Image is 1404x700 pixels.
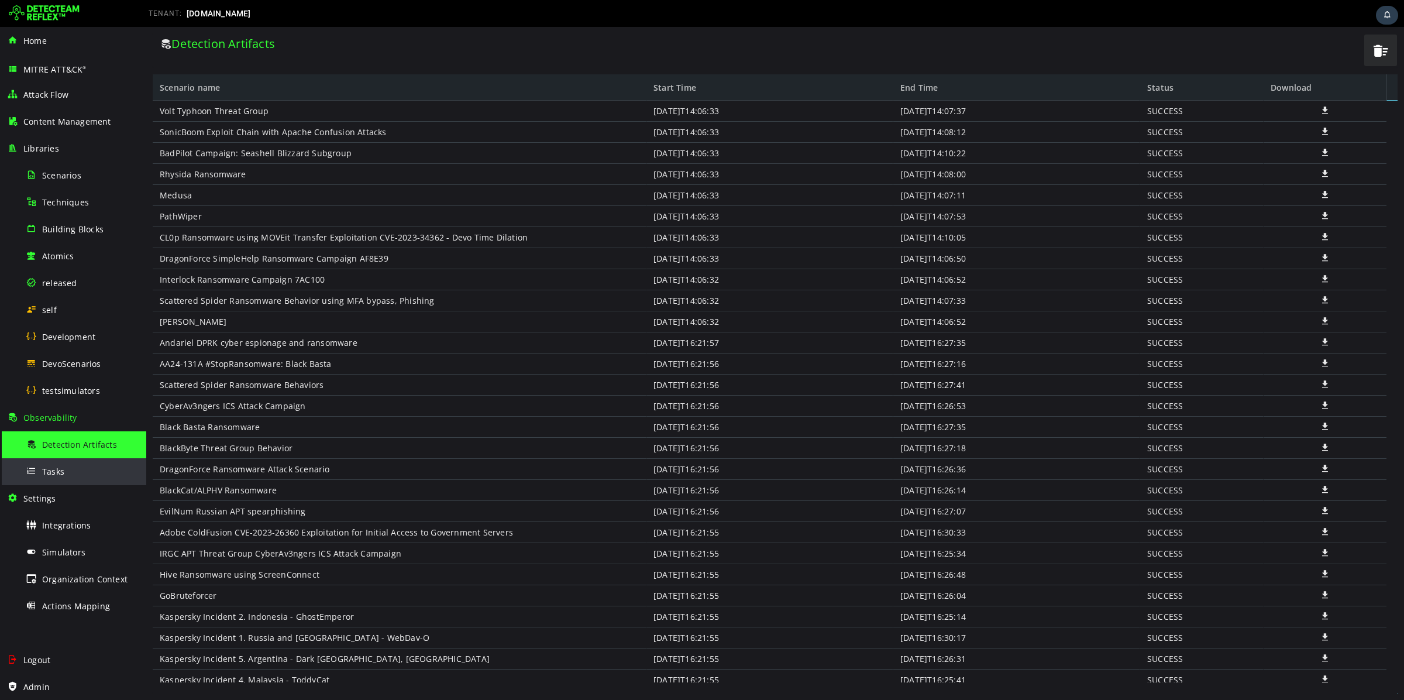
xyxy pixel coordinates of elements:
div: Scenario name [6,47,500,74]
span: Techniques [42,197,89,208]
span: Building Blocks [42,224,104,235]
div: [DATE]T16:26:31 [747,622,994,643]
div: [DATE]T14:06:33 [500,95,747,116]
div: [DATE]T16:21:56 [500,453,747,474]
span: TENANT: [149,9,182,18]
div: [DATE]T16:21:56 [500,369,747,390]
div: [DATE]T14:06:32 [500,263,747,284]
div: Interlock Ransomware Campaign 7AC100 [6,242,500,263]
div: [DATE]T16:21:55 [500,579,747,601]
div: SUCCESS [994,537,1117,558]
div: [DATE]T16:26:04 [747,558,994,579]
div: SUCCESS [994,74,1117,95]
div: [DATE]T14:08:12 [747,95,994,116]
div: SUCCESS [994,221,1117,242]
div: DragonForce SimpleHelp Ransomware Campaign AF8E39 [6,221,500,242]
div: Task Notifications [1376,6,1398,25]
div: [DATE]T14:06:33 [500,179,747,200]
div: [DATE]T16:21:56 [500,432,747,453]
div: DragonForce Ransomware Attack Scenario [6,432,500,453]
div: [DATE]T16:21:56 [500,390,747,411]
div: Kaspersky Incident 1. Russia and [GEOGRAPHIC_DATA] - WebDav-O [6,601,500,622]
div: SUCCESS [994,306,1117,327]
span: Scenarios [42,170,81,181]
div: SUCCESS [994,284,1117,306]
div: Adobe ColdFusion CVE-2023-26360 Exploitation for Initial Access to Government Servers [6,495,500,516]
span: [DOMAIN_NAME] [187,9,251,18]
span: Tasks [42,466,64,477]
span: Settings [23,493,56,504]
div: SUCCESS [994,327,1117,348]
div: [DATE]T16:21:55 [500,537,747,558]
div: Start Time [500,47,747,74]
div: SUCCESS [994,137,1117,158]
div: IRGC APT Threat Group CyberAv3ngers ICS Attack Campaign [6,516,500,537]
div: SUCCESS [994,95,1117,116]
span: self [42,304,57,315]
div: Hive Ransomware using ScreenConnect [6,537,500,558]
div: SUCCESS [994,474,1117,495]
div: [DATE]T16:26:53 [747,369,994,390]
div: BlackCat/ALPHV Ransomware [6,453,500,474]
div: SUCCESS [994,158,1117,179]
div: [DATE]T16:25:14 [747,579,994,601]
div: SUCCESS [994,558,1117,579]
div: SUCCESS [994,622,1117,643]
div: [DATE]T16:21:55 [500,558,747,579]
div: [DATE]T14:06:33 [500,74,747,95]
span: Detection Artifacts [42,439,117,450]
div: [DATE]T14:07:53 [747,179,994,200]
div: Download [1117,47,1240,74]
div: SUCCESS [994,200,1117,221]
div: CL0p Ransomware using MOVEit Transfer Exploitation CVE-2023-34362 - Devo Time Dilation [6,200,500,221]
div: Medusa [6,158,500,179]
div: SUCCESS [994,601,1117,622]
span: DevoScenarios [42,358,101,369]
div: [DATE]T16:25:34 [747,516,994,537]
div: SUCCESS [994,242,1117,263]
div: Status [994,47,1117,74]
div: SUCCESS [994,432,1117,453]
span: released [42,277,77,289]
div: [DATE]T16:21:55 [500,601,747,622]
div: SUCCESS [994,453,1117,474]
div: BlackByte Threat Group Behavior [6,411,500,432]
div: [DATE]T14:06:33 [500,221,747,242]
span: testsimulators [42,385,100,396]
div: Kaspersky Incident 2. Indonesia - GhostEmperor [6,579,500,601]
div: [DATE]T14:06:33 [500,137,747,158]
span: Development [42,331,95,342]
div: Andariel DPRK cyber espionage and ransomware [6,306,500,327]
div: AA24-131A #StopRansomware: Black Basta [6,327,500,348]
div: [PERSON_NAME] [6,284,500,306]
div: [DATE]T14:06:32 [500,284,747,306]
span: Actions Mapping [42,601,110,612]
div: [DATE]T14:06:52 [747,242,994,263]
div: [DATE]T16:27:35 [747,390,994,411]
div: [DATE]T16:21:55 [500,622,747,643]
div: SUCCESS [994,411,1117,432]
div: [DATE]T16:26:48 [747,537,994,558]
div: [DATE]T14:07:37 [747,74,994,95]
div: CyberAv3ngers ICS Attack Campaign [6,369,500,390]
span: Admin [23,681,50,692]
div: [DATE]T14:06:33 [500,116,747,137]
div: GoBruteforcer [6,558,500,579]
div: [DATE]T14:06:33 [500,200,747,221]
div: Rhysida Ransomware [6,137,500,158]
div: [DATE]T16:21:55 [500,495,747,516]
div: [DATE]T16:27:16 [747,327,994,348]
div: [DATE]T16:30:17 [747,601,994,622]
img: Detecteam logo [9,4,80,23]
div: [DATE]T14:06:33 [500,158,747,179]
div: [DATE]T16:27:18 [747,411,994,432]
span: Observability [23,412,77,423]
div: [DATE]T16:21:56 [500,327,747,348]
div: [DATE]T16:26:36 [747,432,994,453]
div: [DATE]T16:21:56 [500,348,747,369]
span: Integrations [42,520,91,531]
div: SUCCESS [994,348,1117,369]
div: BadPilot Campaign: Seashell Blizzard Subgroup [6,116,500,137]
div: Scattered Spider Ransomware Behaviors [6,348,500,369]
div: PathWiper [6,179,500,200]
